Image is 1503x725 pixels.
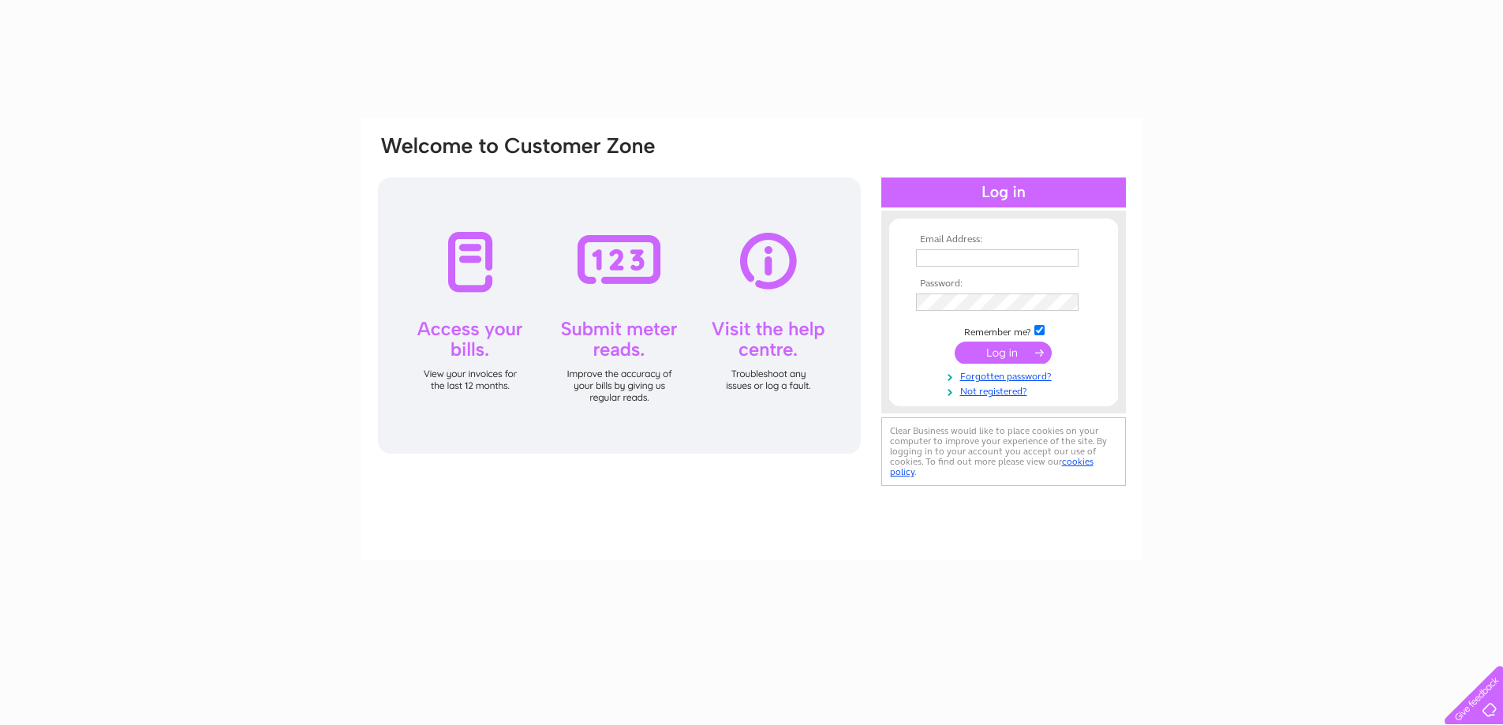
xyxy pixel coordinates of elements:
[912,323,1095,338] td: Remember me?
[912,278,1095,290] th: Password:
[912,234,1095,245] th: Email Address:
[916,383,1095,398] a: Not registered?
[890,456,1094,477] a: cookies policy
[881,417,1126,486] div: Clear Business would like to place cookies on your computer to improve your experience of the sit...
[955,342,1052,364] input: Submit
[916,368,1095,383] a: Forgotten password?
